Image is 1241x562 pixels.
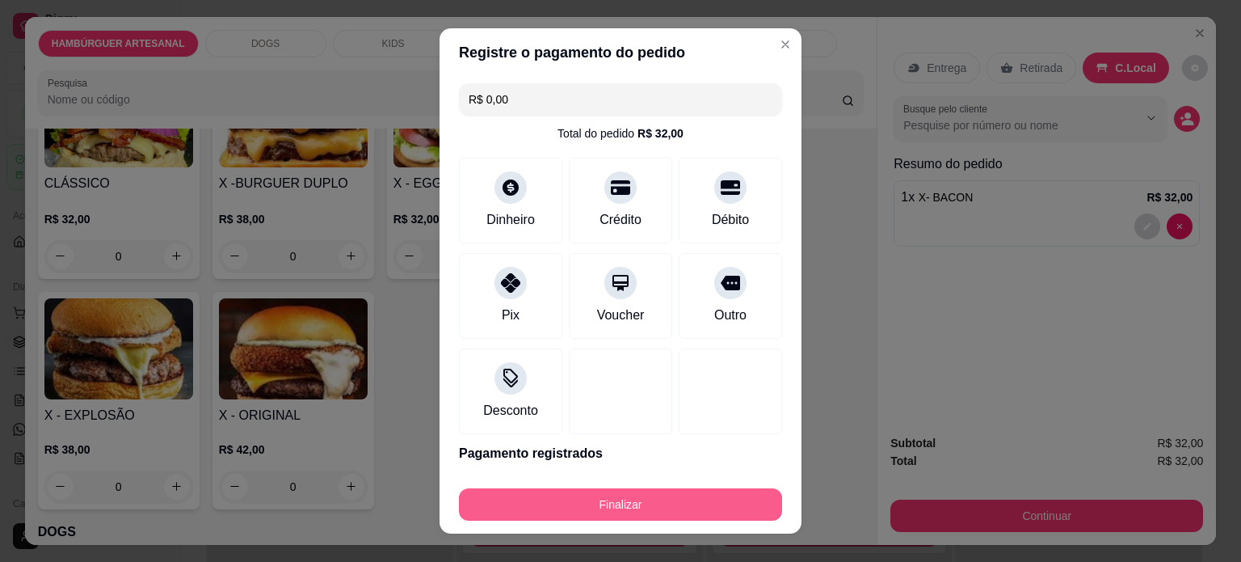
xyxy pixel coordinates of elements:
[486,210,535,230] div: Dinheiro
[459,488,782,521] button: Finalizar
[440,28,801,77] header: Registre o pagamento do pedido
[597,306,645,325] div: Voucher
[557,125,684,142] div: Total do pedido
[712,210,749,230] div: Débito
[469,83,772,116] input: Ex.: hambúrguer de cordeiro
[459,444,782,463] p: Pagamento registrados
[599,210,642,230] div: Crédito
[502,306,520,325] div: Pix
[772,32,798,57] button: Close
[483,401,538,420] div: Desconto
[714,306,747,325] div: Outro
[637,125,684,142] div: R$ 32,00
